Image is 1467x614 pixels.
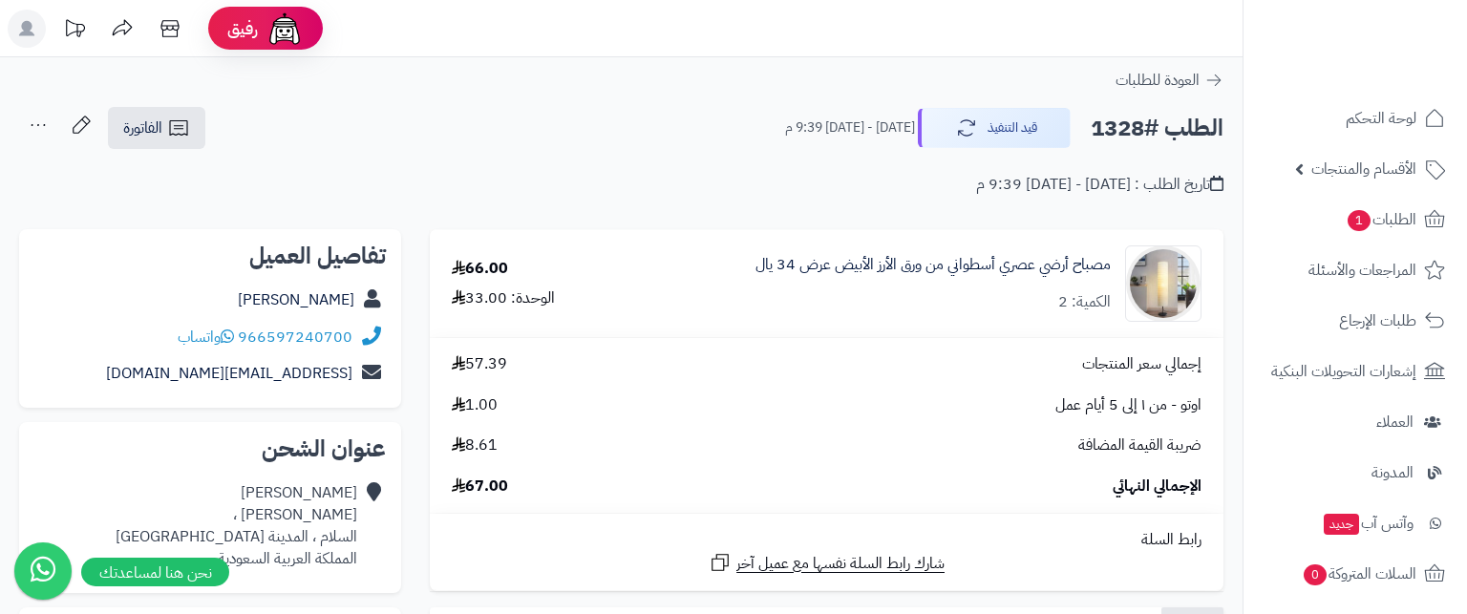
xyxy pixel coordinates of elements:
[1324,514,1359,535] span: جديد
[1255,551,1456,597] a: السلات المتروكة0
[1082,353,1201,375] span: إجمالي سعر المنتجات
[452,476,508,498] span: 67.00
[755,254,1111,276] a: مصباح أرضي عصري أسطواني من ورق الأرز الأبيض عرض 34 يال
[1346,206,1416,233] span: الطلبات
[1255,500,1456,546] a: وآتس آبجديد
[238,326,352,349] a: 966597240700
[437,529,1216,551] div: رابط السلة
[709,551,945,575] a: شارك رابط السلة نفسها مع عميل آخر
[266,10,304,48] img: ai-face.png
[452,258,508,280] div: 66.00
[1337,43,1449,83] img: logo-2.png
[452,394,498,416] span: 1.00
[238,288,354,311] a: [PERSON_NAME]
[1311,156,1416,182] span: الأقسام والمنتجات
[452,287,555,309] div: الوحدة: 33.00
[918,108,1071,148] button: قيد التنفيذ
[1346,105,1416,132] span: لوحة التحكم
[1116,69,1223,92] a: العودة للطلبات
[1255,450,1456,496] a: المدونة
[227,17,258,40] span: رفيق
[178,326,234,349] a: واتساب
[34,437,386,460] h2: عنوان الشحن
[1255,298,1456,344] a: طلبات الإرجاع
[106,362,352,385] a: [EMAIL_ADDRESS][DOMAIN_NAME]
[1255,197,1456,243] a: الطلبات1
[1113,476,1201,498] span: الإجمالي النهائي
[1308,257,1416,284] span: المراجعات والأسئلة
[1376,409,1414,435] span: العملاء
[51,10,98,53] a: تحديثات المنصة
[1371,459,1414,486] span: المدونة
[976,174,1223,196] div: تاريخ الطلب : [DATE] - [DATE] 9:39 م
[123,116,162,139] span: الفاتورة
[34,244,386,267] h2: تفاصيل العميل
[452,353,507,375] span: 57.39
[736,553,945,575] span: شارك رابط السلة نفسها مع عميل آخر
[1255,247,1456,293] a: المراجعات والأسئلة
[1091,109,1223,148] h2: الطلب #1328
[1255,349,1456,394] a: إشعارات التحويلات البنكية
[1058,291,1111,313] div: الكمية: 2
[1348,210,1371,232] span: 1
[1339,307,1416,334] span: طلبات الإرجاع
[1304,564,1328,586] span: 0
[1255,399,1456,445] a: العملاء
[1255,95,1456,141] a: لوحة التحكم
[1302,561,1416,587] span: السلات المتروكة
[452,434,498,456] span: 8.61
[1055,394,1201,416] span: اوتو - من ١ إلى 5 أيام عمل
[1322,510,1414,537] span: وآتس آب
[785,118,915,138] small: [DATE] - [DATE] 9:39 م
[1078,434,1201,456] span: ضريبة القيمة المضافة
[108,107,205,149] a: الفاتورة
[116,482,357,569] div: [PERSON_NAME] [PERSON_NAME] ، السلام ، المدينة [GEOGRAPHIC_DATA] المملكة العربية السعودية
[1271,358,1416,385] span: إشعارات التحويلات البنكية
[1126,245,1201,322] img: 1727307341-FLOOR%20LAMP2%20-90x90.jpg
[1116,69,1200,92] span: العودة للطلبات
